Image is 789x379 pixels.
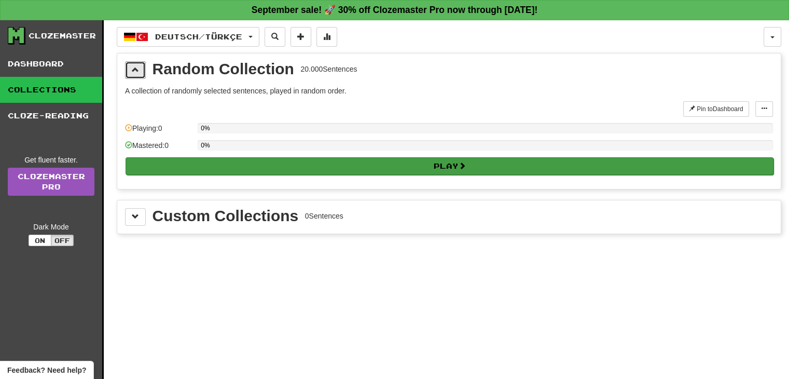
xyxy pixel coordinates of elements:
button: On [29,235,51,246]
button: Off [51,235,74,246]
div: Custom Collections [153,208,299,224]
div: Clozemaster [29,31,96,41]
button: More stats [316,27,337,47]
div: 20.000 Sentences [300,64,357,74]
p: A collection of randomly selected sentences, played in random order. [125,86,773,96]
div: Get fluent faster. [8,155,94,165]
div: 0 Sentences [305,211,343,221]
div: Dark Mode [8,222,94,232]
button: Add sentence to collection [290,27,311,47]
div: Random Collection [153,61,294,77]
strong: September sale! 🚀 30% off Clozemaster Pro now through [DATE]! [252,5,538,15]
button: Deutsch/Türkçe [117,27,259,47]
button: Pin toDashboard [683,101,749,117]
span: Open feedback widget [7,365,86,375]
button: Play [126,157,773,175]
span: Deutsch / Türkçe [155,32,242,41]
div: Playing: 0 [125,123,192,140]
a: ClozemasterPro [8,168,94,196]
div: Mastered: 0 [125,140,192,157]
button: Search sentences [265,27,285,47]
